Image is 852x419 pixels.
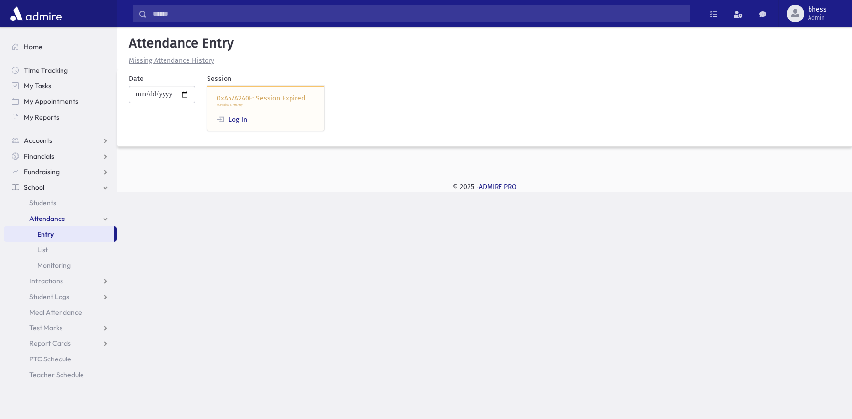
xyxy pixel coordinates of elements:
a: Attendance [4,211,117,226]
span: Admin [808,14,827,21]
a: Financials [4,148,117,164]
label: Session [207,74,231,84]
span: Home [24,42,42,51]
a: Fundraising [4,164,117,180]
input: Search [147,5,690,22]
a: List [4,242,117,258]
a: Report Cards [4,336,117,351]
span: bhess [808,6,827,14]
a: My Reports [4,109,117,125]
span: PTC Schedule [29,355,71,363]
u: Missing Attendance History [129,57,214,65]
div: © 2025 - [133,182,836,192]
a: Log In [217,116,247,124]
img: AdmirePro [8,4,64,23]
span: School [24,183,44,192]
a: Accounts [4,133,117,148]
p: /School/ATT/AttEntry [217,103,314,107]
span: Financials [24,152,54,160]
span: Time Tracking [24,66,68,75]
a: Infractions [4,273,117,289]
span: Students [29,199,56,207]
span: Attendance [29,214,65,223]
a: Time Tracking [4,62,117,78]
a: School [4,180,117,195]
a: Monitoring [4,258,117,273]
a: Meal Attendance [4,304,117,320]
span: Infractions [29,277,63,285]
span: Student Logs [29,292,69,301]
span: My Appointments [24,97,78,106]
a: My Tasks [4,78,117,94]
div: 0xA57A240E: Session Expired [207,86,324,131]
a: Student Logs [4,289,117,304]
span: Test Marks [29,323,62,332]
a: Teacher Schedule [4,367,117,382]
a: Test Marks [4,320,117,336]
a: Missing Attendance History [125,57,214,65]
a: ADMIRE PRO [479,183,517,191]
h5: Attendance Entry [125,35,844,52]
a: Home [4,39,117,55]
span: My Reports [24,113,59,121]
span: Fundraising [24,167,60,176]
a: Entry [4,226,114,242]
a: My Appointments [4,94,117,109]
span: List [37,245,48,254]
span: Monitoring [37,261,71,270]
span: Entry [37,230,54,239]
a: Students [4,195,117,211]
span: Teacher Schedule [29,370,84,379]
span: Accounts [24,136,52,145]
span: Meal Attendance [29,308,82,317]
span: Report Cards [29,339,71,348]
a: PTC Schedule [4,351,117,367]
label: Date [129,74,144,84]
span: My Tasks [24,81,51,90]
